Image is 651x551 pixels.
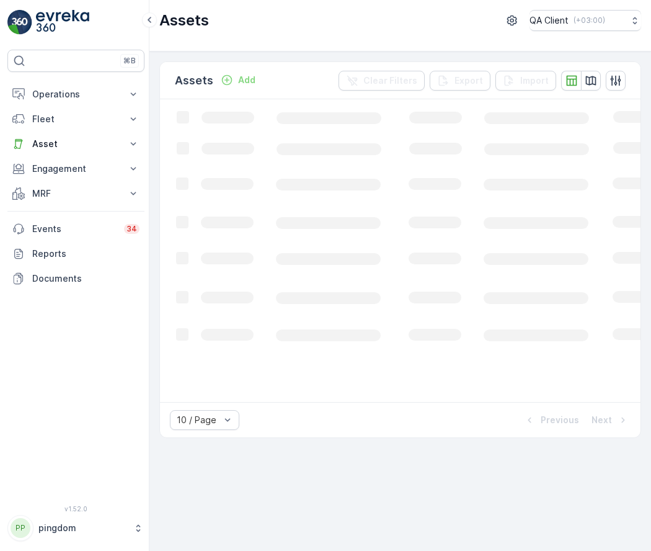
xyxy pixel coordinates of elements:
[363,74,417,87] p: Clear Filters
[7,266,144,291] a: Documents
[126,224,137,234] p: 34
[32,88,120,101] p: Operations
[7,181,144,206] button: MRF
[495,71,556,91] button: Import
[11,518,30,538] div: PP
[32,223,117,235] p: Events
[32,272,139,285] p: Documents
[7,10,32,35] img: logo
[590,413,631,428] button: Next
[541,414,579,426] p: Previous
[7,82,144,107] button: Operations
[529,14,569,27] p: QA Client
[430,71,490,91] button: Export
[159,11,209,30] p: Assets
[175,72,213,89] p: Assets
[7,505,144,513] span: v 1.52.0
[216,73,260,87] button: Add
[32,187,120,200] p: MRF
[32,138,120,150] p: Asset
[339,71,425,91] button: Clear Filters
[7,156,144,181] button: Engagement
[7,107,144,132] button: Fleet
[238,74,255,86] p: Add
[36,10,89,35] img: logo_light-DOdMpM7g.png
[123,56,136,66] p: ⌘B
[591,414,612,426] p: Next
[32,163,120,175] p: Engagement
[7,217,144,241] a: Events34
[32,113,120,125] p: Fleet
[573,16,605,25] p: ( +03:00 )
[7,132,144,156] button: Asset
[520,74,549,87] p: Import
[7,241,144,266] a: Reports
[7,515,144,541] button: PPpingdom
[32,248,139,260] p: Reports
[529,10,641,31] button: QA Client(+03:00)
[454,74,483,87] p: Export
[522,413,580,428] button: Previous
[38,522,127,534] p: pingdom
